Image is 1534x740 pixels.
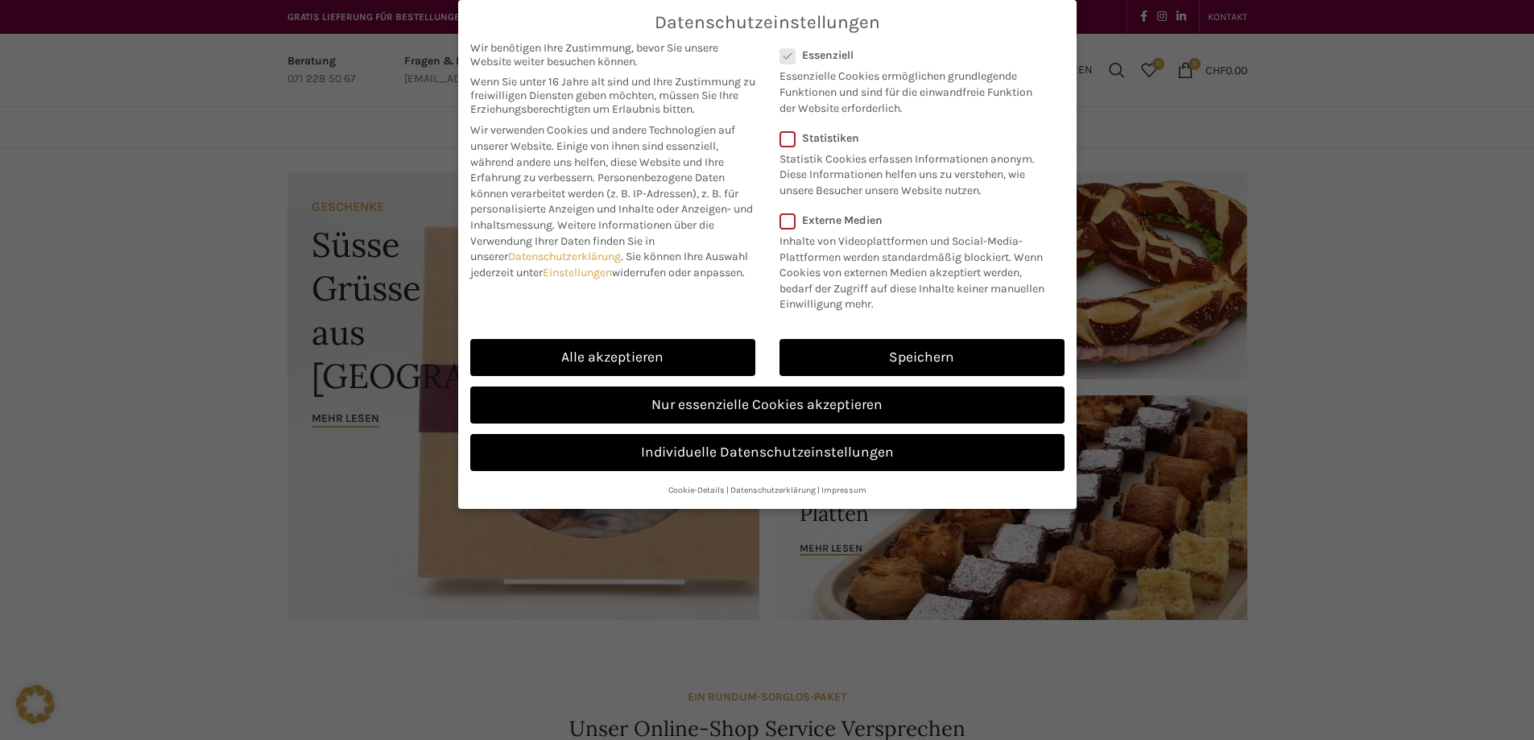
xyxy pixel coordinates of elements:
a: Cookie-Details [668,485,725,495]
span: Datenschutzeinstellungen [655,12,880,33]
p: Inhalte von Videoplattformen und Social-Media-Plattformen werden standardmäßig blockiert. Wenn Co... [779,227,1054,312]
p: Essenzielle Cookies ermöglichen grundlegende Funktionen und sind für die einwandfreie Funktion de... [779,62,1044,116]
label: Externe Medien [779,213,1054,227]
span: Wenn Sie unter 16 Jahre alt sind und Ihre Zustimmung zu freiwilligen Diensten geben möchten, müss... [470,75,755,116]
a: Alle akzeptieren [470,339,755,376]
a: Einstellungen [543,266,612,279]
p: Statistik Cookies erfassen Informationen anonym. Diese Informationen helfen uns zu verstehen, wie... [779,145,1044,199]
a: Datenschutzerklärung [508,250,621,263]
a: Speichern [779,339,1065,376]
a: Impressum [821,485,866,495]
a: Nur essenzielle Cookies akzeptieren [470,387,1065,424]
span: Sie können Ihre Auswahl jederzeit unter widerrufen oder anpassen. [470,250,748,279]
span: Wir benötigen Ihre Zustimmung, bevor Sie unsere Website weiter besuchen können. [470,41,755,68]
a: Datenschutzerklärung [730,485,816,495]
span: Wir verwenden Cookies und andere Technologien auf unserer Website. Einige von ihnen sind essenzie... [470,123,735,184]
label: Essenziell [779,48,1044,62]
a: Individuelle Datenschutzeinstellungen [470,434,1065,471]
span: Weitere Informationen über die Verwendung Ihrer Daten finden Sie in unserer . [470,218,714,263]
label: Statistiken [779,131,1044,145]
span: Personenbezogene Daten können verarbeitet werden (z. B. IP-Adressen), z. B. für personalisierte A... [470,171,753,232]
